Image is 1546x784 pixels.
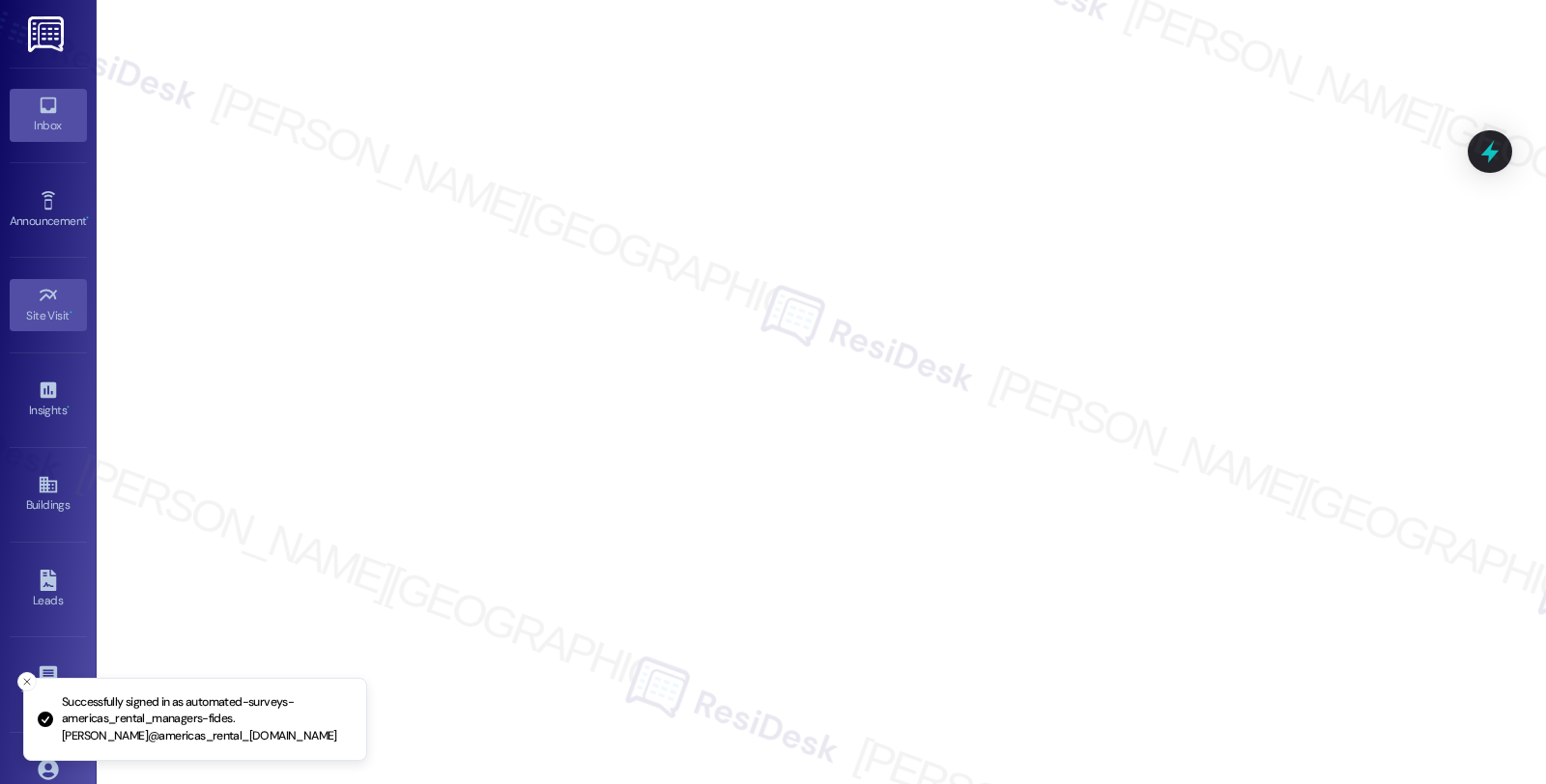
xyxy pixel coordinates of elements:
[10,279,87,331] a: Site Visit •
[10,468,87,520] a: Buildings
[67,401,70,414] span: •
[10,89,87,141] a: Inbox
[10,658,87,711] a: Templates •
[62,694,351,745] p: Successfully signed in as automated-surveys-americas_rental_managers-fides.[PERSON_NAME]@americas...
[17,672,37,691] button: Close toast
[70,306,72,320] span: •
[10,564,87,616] a: Leads
[86,211,89,225] span: •
[10,374,87,426] a: Insights •
[28,16,68,52] img: ResiDesk Logo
